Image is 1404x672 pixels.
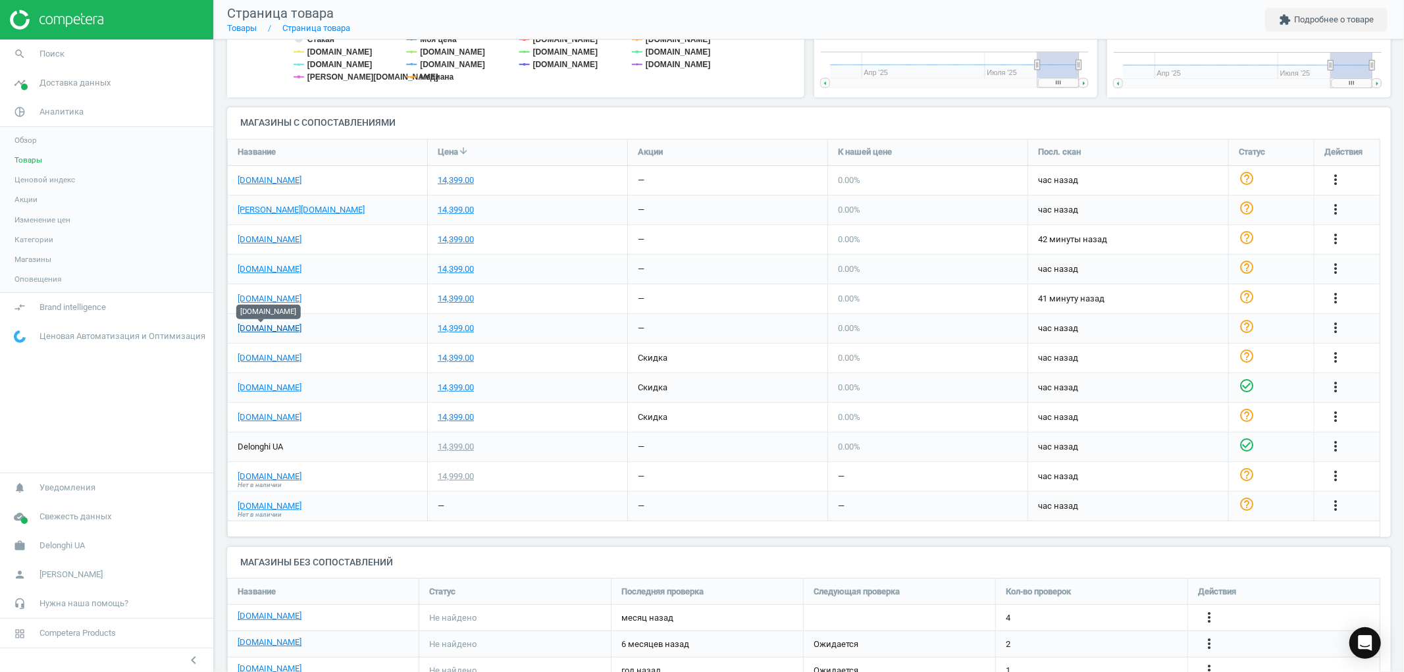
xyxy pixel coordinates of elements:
tspan: [DOMAIN_NAME] [420,60,485,69]
i: cloud_done [7,504,32,529]
span: Страница товара [227,5,334,21]
i: more_vert [1201,636,1217,652]
i: help_outline [1239,319,1255,334]
div: — [638,323,644,334]
span: Нужна наша помощь? [39,598,128,609]
span: час назад [1038,204,1218,216]
span: Уведомления [39,482,95,494]
span: час назад [1038,382,1218,394]
i: more_vert [1328,409,1343,425]
span: Название [238,586,276,598]
i: pie_chart_outlined [7,99,32,124]
span: 0.00 % [838,412,860,422]
span: 0.00 % [838,323,860,333]
i: help_outline [1239,348,1255,364]
tspan: Стакан [307,35,334,44]
span: час назад [1038,174,1218,186]
i: work [7,533,32,558]
div: 14,399.00 [438,411,474,423]
span: Competera Products [39,627,116,639]
button: more_vert [1328,438,1343,455]
a: [DOMAIN_NAME] [238,500,301,512]
i: compare_arrows [7,295,32,320]
tspan: [DOMAIN_NAME] [420,47,485,57]
span: 0.00 % [838,264,860,274]
i: more_vert [1328,438,1343,454]
div: 14,399.00 [438,263,474,275]
i: more_vert [1328,201,1343,217]
div: 14,399.00 [438,352,474,364]
button: more_vert [1328,231,1343,248]
tspan: [PERSON_NAME][DOMAIN_NAME] [307,72,438,82]
span: Товары [14,155,42,165]
button: more_vert [1328,498,1343,515]
span: 0.00 % [838,175,860,185]
tspan: [DOMAIN_NAME] [307,60,373,69]
span: 6 месяцев назад [621,638,793,650]
span: Кол-во проверок [1006,586,1071,598]
span: 0.00 % [838,382,860,392]
tspan: [DOMAIN_NAME] [533,60,598,69]
button: more_vert [1328,379,1343,396]
h4: Магазины без сопоставлений [227,547,1391,578]
span: Ценовая Автоматизация и Оптимизация [39,330,205,342]
i: more_vert [1328,320,1343,336]
i: person [7,562,32,587]
span: Brand intelligence [39,301,106,313]
span: 0.00 % [838,442,860,452]
img: wGWNvw8QSZomAAAAABJRU5ErkJggg== [14,330,26,343]
button: more_vert [1201,636,1217,653]
span: Акции [14,194,38,205]
tspan: [DOMAIN_NAME] [533,47,598,57]
span: Следующая проверка [814,586,900,598]
i: help_outline [1239,289,1255,305]
div: 14,399.00 [438,441,474,453]
a: [DOMAIN_NAME] [238,610,301,622]
i: arrow_downward [458,145,469,156]
span: Оповещения [14,274,61,284]
i: help_outline [1239,170,1255,186]
span: Аналитика [39,106,84,118]
span: Не найдено [429,638,477,650]
span: час назад [1038,323,1218,334]
span: 0.00 % [838,234,860,244]
i: chevron_left [186,652,201,668]
span: Цена [438,146,458,158]
i: more_vert [1328,379,1343,395]
i: more_vert [1328,231,1343,247]
button: more_vert [1201,609,1217,627]
span: Delonghi UA [238,441,283,453]
i: check_circle_outline [1239,378,1255,394]
div: — [638,500,644,512]
span: Обзор [14,135,37,145]
i: more_vert [1328,498,1343,513]
span: Поиск [39,48,65,60]
div: — [838,500,845,512]
i: more_vert [1328,468,1343,484]
span: скидка [638,382,667,392]
tspan: [DOMAIN_NAME] [646,35,711,44]
i: help_outline [1239,407,1255,423]
a: Товары [227,23,257,33]
div: — [638,471,644,482]
span: Действия [1324,146,1363,158]
div: 14,399.00 [438,234,474,246]
a: [DOMAIN_NAME] [238,174,301,186]
a: [DOMAIN_NAME] [238,293,301,305]
h4: Магазины с сопоставлениями [227,107,1391,138]
span: 2 [1006,638,1010,650]
a: [DOMAIN_NAME] [238,323,301,334]
span: Действия [1198,586,1236,598]
tspan: [DOMAIN_NAME] [646,47,711,57]
div: 14,399.00 [438,323,474,334]
i: notifications [7,475,32,500]
i: more_vert [1328,349,1343,365]
div: [DOMAIN_NAME] [236,305,301,319]
span: Delonghi UA [39,540,85,552]
span: месяц назад [621,612,793,624]
span: 0.00 % [838,294,860,303]
tspan: медиана [420,72,454,82]
button: more_vert [1328,261,1343,278]
span: Изменение цен [14,215,70,225]
span: Нет в наличии [238,510,282,519]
